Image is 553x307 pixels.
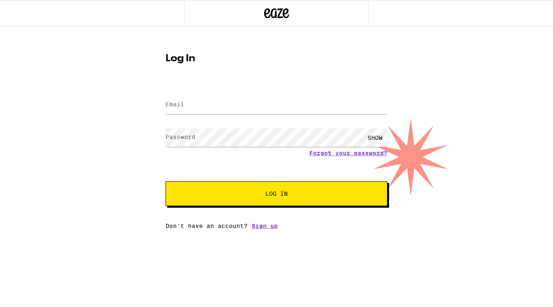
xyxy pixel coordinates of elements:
h1: Log In [166,54,387,64]
button: Log In [166,181,387,206]
label: Password [166,134,195,140]
input: Email [166,96,387,114]
div: Don't have an account? [166,223,387,229]
span: Log In [265,191,288,197]
a: Forgot your password? [309,150,387,156]
a: Sign up [252,223,278,229]
div: SHOW [363,128,387,147]
label: Email [166,101,184,108]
